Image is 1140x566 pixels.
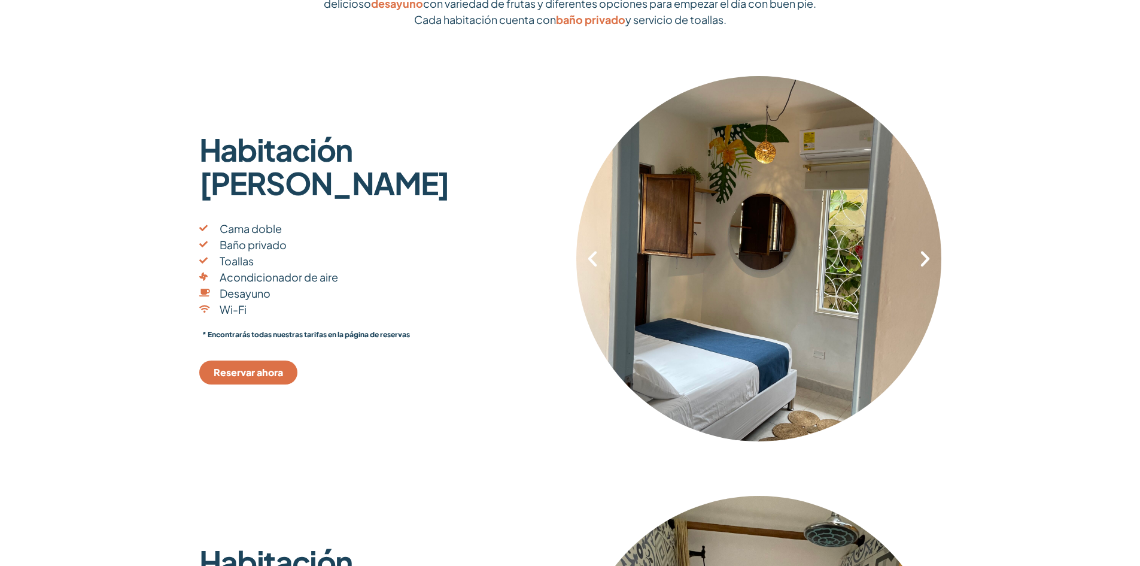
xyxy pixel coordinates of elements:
[556,13,625,26] font: baño privado
[220,238,287,252] font: Baño privado
[199,361,297,385] a: Reservar ahora
[214,366,283,379] font: Reservar ahora
[220,270,338,284] font: Acondicionador de aire
[582,249,603,269] div: Diapositiva anterior
[220,222,282,235] font: Cama doble
[414,13,556,26] font: Cada habitación cuenta con
[576,75,941,441] div: 8 / 8
[220,302,247,316] font: Wi-Fi
[220,286,270,300] font: Desayuno
[202,330,410,339] font: * Encontrarás todas nuestras tarifas en la página de reservas
[915,249,935,269] div: Siguiente diapositiva
[220,254,254,268] font: Toallas
[199,130,449,202] font: Habitación [PERSON_NAME]
[625,13,726,26] font: y servicio de toallas.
